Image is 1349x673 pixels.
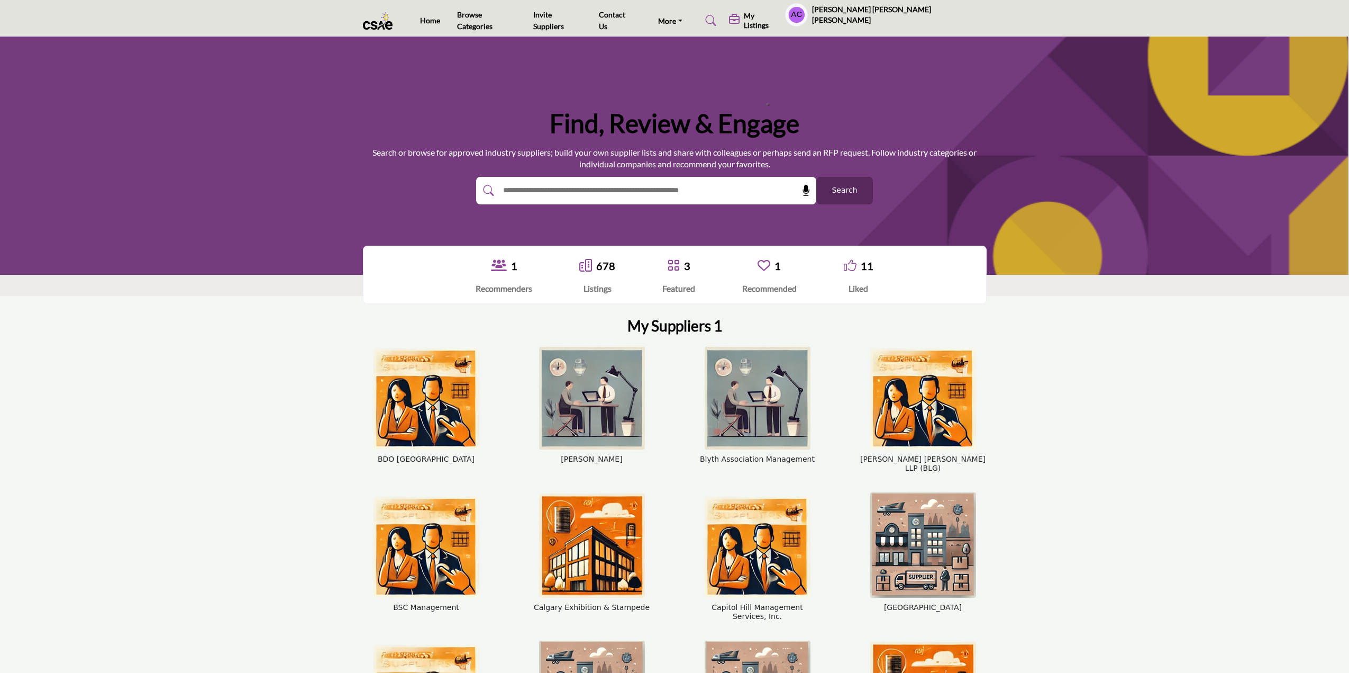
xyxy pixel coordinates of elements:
[533,10,564,31] a: Invite Suppliers
[860,455,987,473] span: [PERSON_NAME] [PERSON_NAME] LLP (BLG)
[785,3,808,26] button: Show hide supplier dropdown
[596,259,615,272] a: 678
[844,259,856,272] i: Go to Liked
[651,13,690,28] a: More
[662,282,695,295] div: Featured
[373,497,479,598] img: c2b964cd-7b1a-41ee-8690-d56fc114a169.jpg
[705,497,810,598] img: 8321dd7e-e4ab-4135-af29-4da50bcb69bd.jpg
[758,259,770,273] a: Go to Recommended
[599,10,625,31] a: Contact Us
[539,493,645,598] img: d51d3d0e-70b2-40d2-aab2-4c42f7acc26d.jpg
[729,11,780,30] div: My Listings
[694,603,821,621] span: Capitol Hill Management Services, Inc.
[742,282,797,295] div: Recommended
[744,11,780,30] h5: My Listings
[844,282,873,295] div: Liked
[695,12,723,29] a: Search
[832,185,857,196] span: Search
[861,259,873,272] a: 11
[420,16,440,25] a: Home
[579,282,615,295] div: Listings
[684,259,690,272] a: 3
[627,317,722,335] h2: My Suppliers 1
[373,348,479,450] img: 66b5a2dc-6649-4710-af3f-dd6b00a2bff9.jpg
[539,347,645,450] img: bb2f7405-ede9-4fd4-bc92-549423fc3b95.jpg
[491,259,507,273] a: View Recommenders
[363,147,987,171] p: Search or browse for approved industry suppliers; build your own supplier lists and share with co...
[870,492,976,598] img: eabaa0b9-e6c2-41d1-bd94-7e7f9254ca6c.jpg
[534,603,650,621] span: Calgary Exhibition & Stampede
[561,455,622,473] span: [PERSON_NAME]
[393,603,459,621] span: BSC Management
[378,455,475,473] span: BDO [GEOGRAPHIC_DATA]
[774,259,781,272] a: 1
[511,259,517,272] a: 1
[870,348,976,450] img: 0f1b87b4-8291-44f2-ab41-871dea4890b5.jpg
[884,603,962,621] span: [GEOGRAPHIC_DATA]
[476,282,532,295] div: Recommenders
[705,347,810,450] img: cb25242f-9530-469e-918d-207484439562.jpg
[550,107,799,140] h1: Find, Review & Engage
[457,10,493,31] a: Browse Categories
[812,4,986,25] h5: [PERSON_NAME] [PERSON_NAME] [PERSON_NAME]
[363,12,398,30] img: Site Logo
[667,259,680,273] a: Go to Featured
[700,455,815,473] span: Blyth Association Management
[816,177,873,204] button: Search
